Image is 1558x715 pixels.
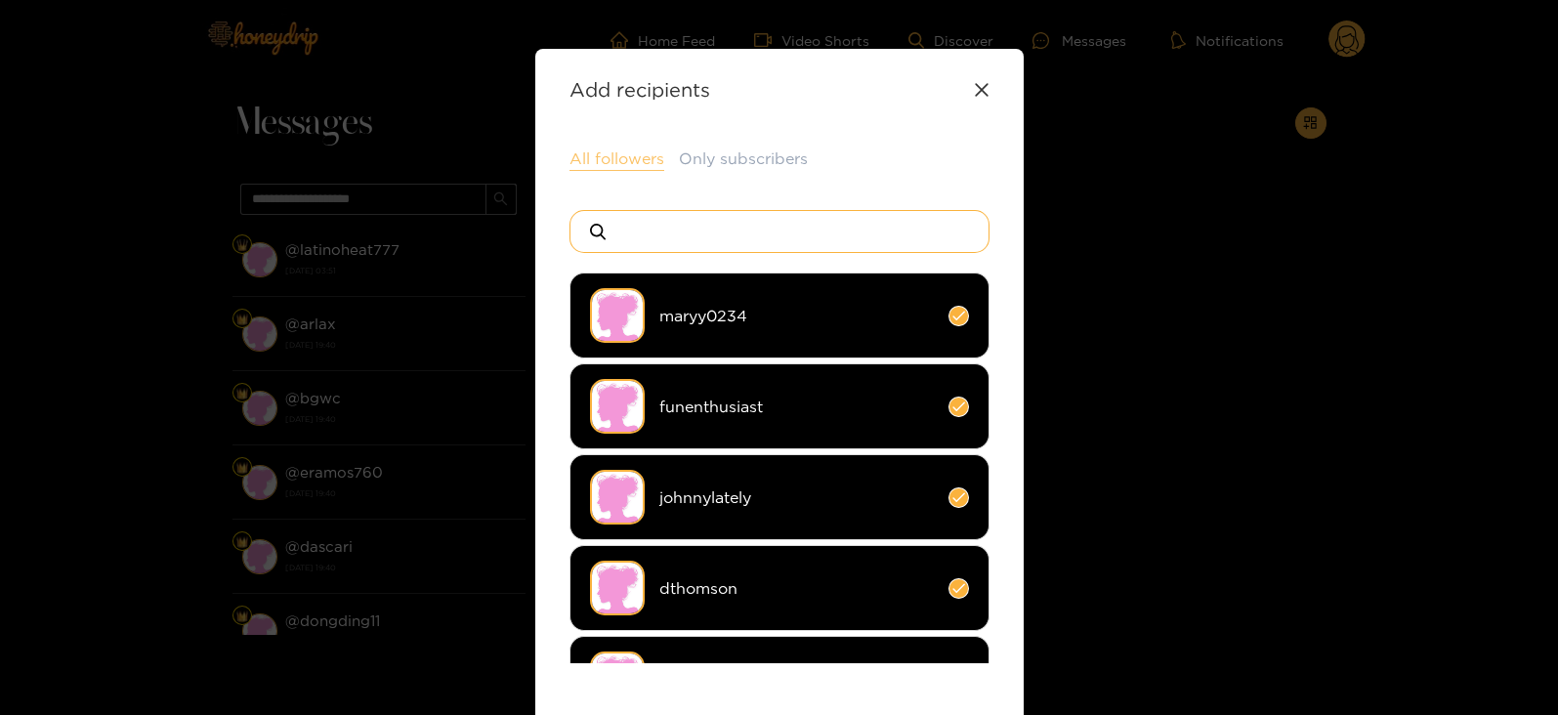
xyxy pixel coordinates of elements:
[659,486,934,509] span: johnnylately
[590,652,645,706] img: no-avatar.png
[590,288,645,343] img: no-avatar.png
[590,561,645,615] img: no-avatar.png
[590,379,645,434] img: no-avatar.png
[659,396,934,418] span: funenthusiast
[569,147,664,171] button: All followers
[659,577,934,600] span: dthomson
[590,470,645,525] img: no-avatar.png
[569,78,710,101] strong: Add recipients
[679,147,808,170] button: Only subscribers
[659,305,934,327] span: maryy0234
